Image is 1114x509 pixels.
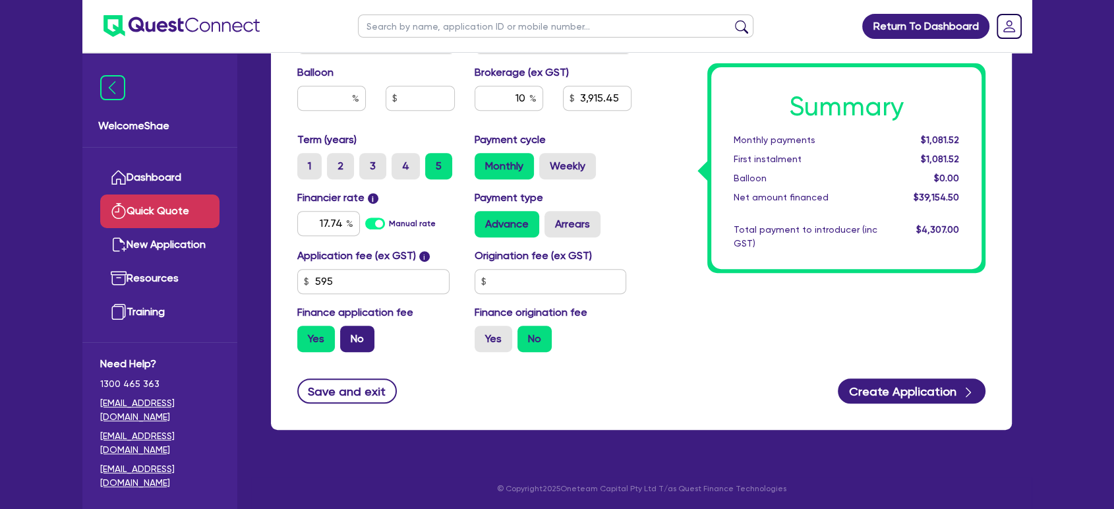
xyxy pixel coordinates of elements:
[103,15,260,37] img: quest-connect-logo-blue
[100,429,220,457] a: [EMAIL_ADDRESS][DOMAIN_NAME]
[724,191,887,204] div: Net amount financed
[724,223,887,251] div: Total payment to introducer (inc GST)
[419,251,430,262] span: i
[539,153,596,179] label: Weekly
[392,153,420,179] label: 4
[992,9,1026,44] a: Dropdown toggle
[100,228,220,262] a: New Application
[100,195,220,228] a: Quick Quote
[838,378,985,404] button: Create Application
[359,153,386,179] label: 3
[862,14,989,39] a: Return To Dashboard
[297,378,397,404] button: Save and exit
[111,270,127,286] img: resources
[262,483,1021,494] p: © Copyright 2025 Oneteam Capital Pty Ltd T/as Quest Finance Technologies
[297,153,322,179] label: 1
[100,262,220,295] a: Resources
[100,396,220,424] a: [EMAIL_ADDRESS][DOMAIN_NAME]
[734,91,959,123] h1: Summary
[475,190,543,206] label: Payment type
[934,173,959,183] span: $0.00
[475,248,592,264] label: Origination fee (ex GST)
[724,152,887,166] div: First instalment
[425,153,452,179] label: 5
[100,356,220,372] span: Need Help?
[100,75,125,100] img: icon-menu-close
[297,248,416,264] label: Application fee (ex GST)
[921,154,959,164] span: $1,081.52
[327,153,354,179] label: 2
[297,190,378,206] label: Financier rate
[297,65,334,80] label: Balloon
[475,65,569,80] label: Brokerage (ex GST)
[358,15,753,38] input: Search by name, application ID or mobile number...
[389,218,436,229] label: Manual rate
[475,132,546,148] label: Payment cycle
[475,305,587,320] label: Finance origination fee
[475,326,512,352] label: Yes
[724,171,887,185] div: Balloon
[916,224,959,235] span: $4,307.00
[111,203,127,219] img: quick-quote
[297,132,357,148] label: Term (years)
[724,133,887,147] div: Monthly payments
[340,326,374,352] label: No
[475,211,539,237] label: Advance
[100,295,220,329] a: Training
[368,193,378,204] span: i
[921,135,959,145] span: $1,081.52
[100,377,220,391] span: 1300 465 363
[98,118,221,134] span: Welcome Shae
[914,192,959,202] span: $39,154.50
[100,462,220,490] a: [EMAIL_ADDRESS][DOMAIN_NAME]
[517,326,552,352] label: No
[297,326,335,352] label: Yes
[100,161,220,195] a: Dashboard
[297,305,413,320] label: Finance application fee
[475,153,534,179] label: Monthly
[111,304,127,320] img: training
[111,237,127,253] img: new-application
[544,211,601,237] label: Arrears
